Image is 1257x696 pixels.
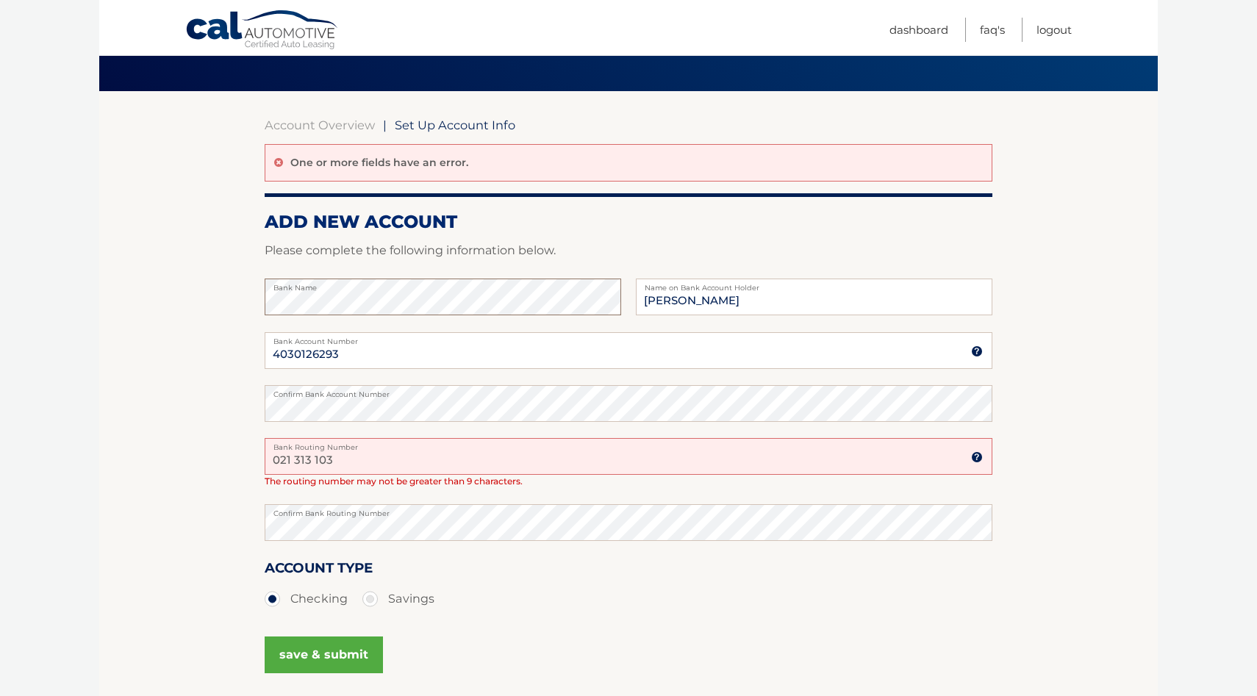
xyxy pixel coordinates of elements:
[265,438,992,475] input: Bank Routing Number
[383,118,387,132] span: |
[265,438,992,450] label: Bank Routing Number
[265,332,992,369] input: Bank Account Number
[636,279,992,290] label: Name on Bank Account Holder
[395,118,515,132] span: Set Up Account Info
[889,18,948,42] a: Dashboard
[265,118,375,132] a: Account Overview
[185,10,340,52] a: Cal Automotive
[971,345,983,357] img: tooltip.svg
[980,18,1005,42] a: FAQ's
[265,211,992,233] h2: ADD NEW ACCOUNT
[1036,18,1072,42] a: Logout
[265,557,373,584] label: Account Type
[971,451,983,463] img: tooltip.svg
[265,476,523,487] span: The routing number may not be greater than 9 characters.
[265,279,621,290] label: Bank Name
[265,240,992,261] p: Please complete the following information below.
[265,584,348,614] label: Checking
[290,156,468,169] p: One or more fields have an error.
[265,332,992,344] label: Bank Account Number
[265,385,992,397] label: Confirm Bank Account Number
[636,279,992,315] input: Name on Account (Account Holder Name)
[265,636,383,673] button: save & submit
[362,584,434,614] label: Savings
[265,504,992,516] label: Confirm Bank Routing Number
